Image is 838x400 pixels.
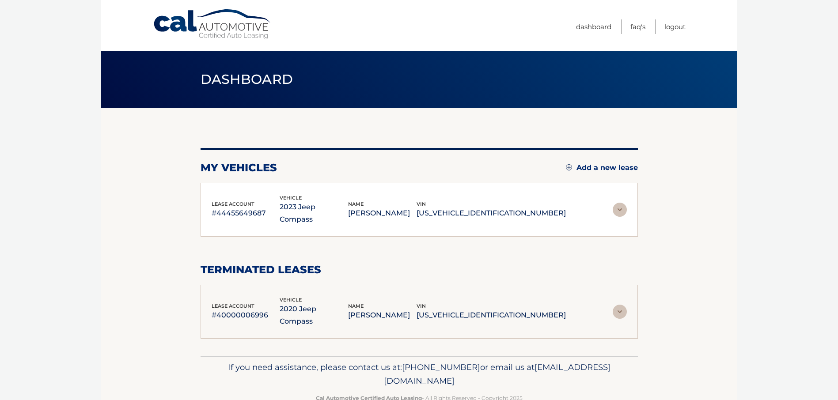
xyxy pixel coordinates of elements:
a: Cal Automotive [153,9,272,40]
a: Logout [664,19,686,34]
p: [PERSON_NAME] [348,207,417,219]
p: [US_VEHICLE_IDENTIFICATION_NUMBER] [417,309,566,321]
span: vin [417,201,426,207]
img: add.svg [566,164,572,170]
h2: my vehicles [201,161,277,174]
p: 2020 Jeep Compass [280,303,348,328]
p: [US_VEHICLE_IDENTIFICATION_NUMBER] [417,207,566,219]
img: accordion-rest.svg [613,305,627,319]
h2: terminated leases [201,263,638,276]
span: name [348,201,364,207]
span: lease account [212,303,254,309]
span: name [348,303,364,309]
span: Dashboard [201,71,293,87]
a: Add a new lease [566,163,638,172]
a: Dashboard [576,19,611,34]
p: [PERSON_NAME] [348,309,417,321]
p: If you need assistance, please contact us at: or email us at [206,360,632,389]
p: #40000006996 [212,309,280,321]
span: vehicle [280,297,302,303]
span: vin [417,303,426,309]
span: lease account [212,201,254,207]
span: [PHONE_NUMBER] [402,362,480,372]
a: FAQ's [630,19,645,34]
p: 2023 Jeep Compass [280,201,348,226]
p: #44455649687 [212,207,280,219]
img: accordion-rest.svg [613,203,627,217]
span: vehicle [280,195,302,201]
